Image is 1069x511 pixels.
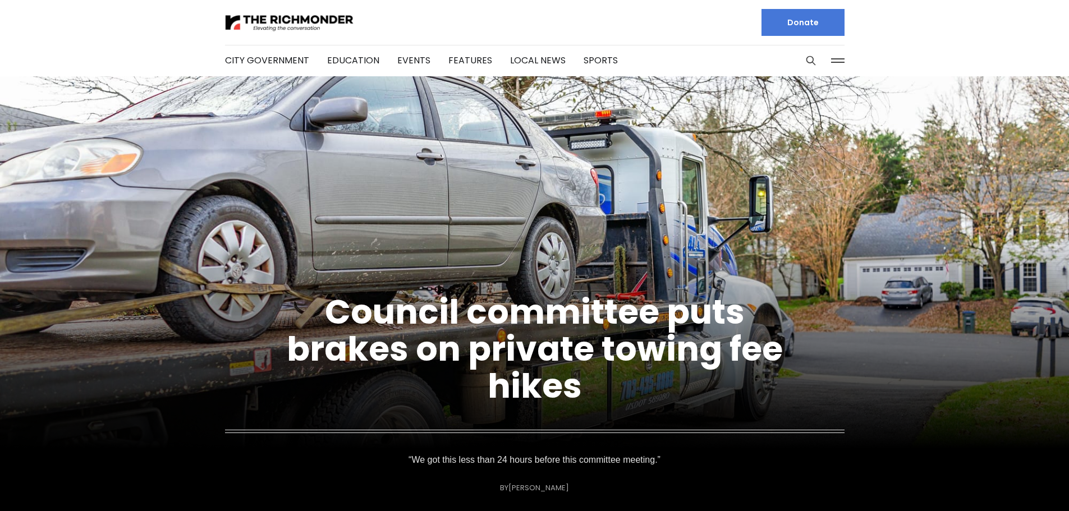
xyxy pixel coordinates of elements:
[584,54,618,67] a: Sports
[802,52,819,69] button: Search this site
[500,484,569,492] div: By
[225,13,354,33] img: The Richmonder
[409,452,660,468] p: “We got this less than 24 hours before this committee meeting.”
[761,9,845,36] a: Donate
[510,54,566,67] a: Local News
[287,288,783,409] a: Council committee puts brakes on private towing fee hikes
[974,456,1069,511] iframe: portal-trigger
[508,482,569,493] a: [PERSON_NAME]
[327,54,379,67] a: Education
[448,54,492,67] a: Features
[225,54,309,67] a: City Government
[397,54,430,67] a: Events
